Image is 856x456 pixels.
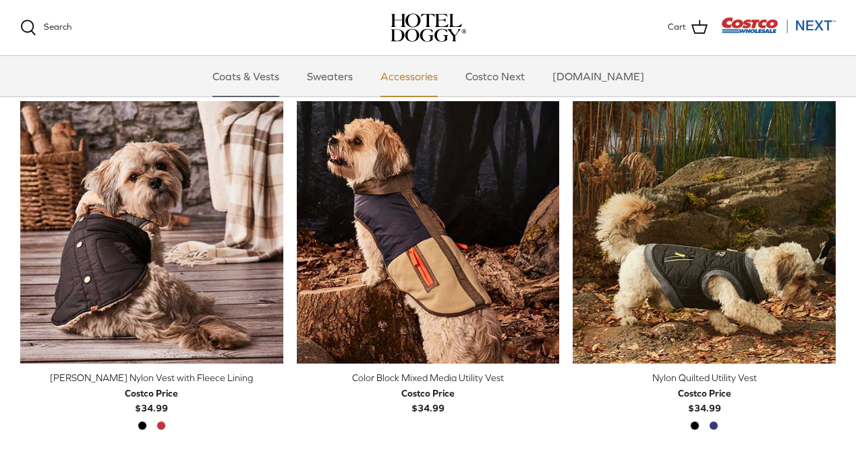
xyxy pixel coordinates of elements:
[573,101,836,364] a: Nylon Quilted Utility Vest
[668,19,708,36] a: Cart
[540,56,656,96] a: [DOMAIN_NAME]
[721,26,836,36] a: Visit Costco Next
[453,56,537,96] a: Costco Next
[20,20,72,36] a: Search
[391,13,466,42] a: hoteldoggy.com hoteldoggycom
[368,56,450,96] a: Accessories
[297,101,560,364] a: Color Block Mixed Media Utility Vest
[20,370,283,416] a: [PERSON_NAME] Nylon Vest with Fleece Lining Costco Price$34.99
[125,386,178,414] b: $34.99
[573,370,836,385] div: Nylon Quilted Utility Vest
[297,101,560,364] img: tan dog wearing a blue & brown vest
[678,386,731,401] div: Costco Price
[295,56,365,96] a: Sweaters
[297,370,560,385] div: Color Block Mixed Media Utility Vest
[44,22,72,32] span: Search
[668,20,686,34] span: Cart
[678,386,731,414] b: $34.99
[297,370,560,416] a: Color Block Mixed Media Utility Vest Costco Price$34.99
[573,370,836,416] a: Nylon Quilted Utility Vest Costco Price$34.99
[20,101,283,364] a: Melton Nylon Vest with Fleece Lining
[125,386,178,401] div: Costco Price
[721,17,836,34] img: Costco Next
[200,56,291,96] a: Coats & Vests
[20,370,283,385] div: [PERSON_NAME] Nylon Vest with Fleece Lining
[391,13,466,42] img: hoteldoggycom
[401,386,455,401] div: Costco Price
[401,386,455,414] b: $34.99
